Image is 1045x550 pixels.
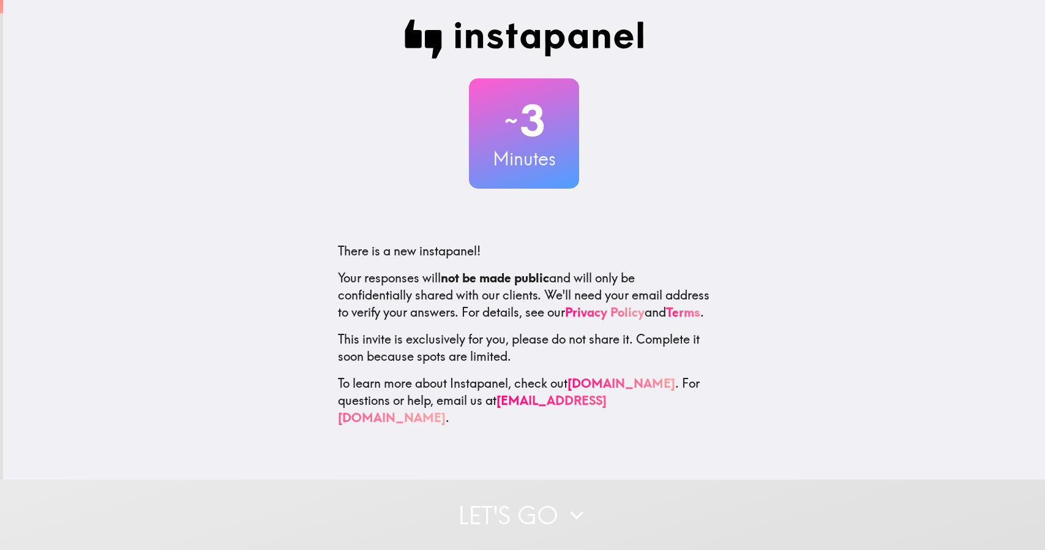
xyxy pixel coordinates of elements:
[666,304,700,320] a: Terms
[441,270,549,285] b: not be made public
[338,331,710,365] p: This invite is exclusively for you, please do not share it. Complete it soon because spots are li...
[469,146,579,171] h3: Minutes
[404,20,644,59] img: Instapanel
[469,96,579,146] h2: 3
[338,243,481,258] span: There is a new instapanel!
[338,375,710,426] p: To learn more about Instapanel, check out . For questions or help, email us at .
[338,393,607,425] a: [EMAIL_ADDRESS][DOMAIN_NAME]
[338,269,710,321] p: Your responses will and will only be confidentially shared with our clients. We'll need your emai...
[565,304,645,320] a: Privacy Policy
[567,375,675,391] a: [DOMAIN_NAME]
[503,102,520,139] span: ~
